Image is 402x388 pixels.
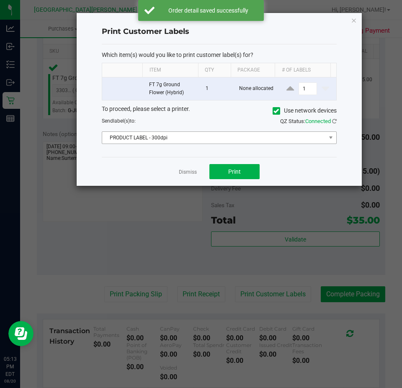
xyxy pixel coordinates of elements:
div: To proceed, please select a printer. [95,105,343,117]
span: Send to: [102,118,136,124]
span: PRODUCT LABEL - 300dpi [102,132,326,144]
td: None allocated [234,77,279,100]
div: Order detail saved successfully [159,6,258,15]
th: Item [142,63,198,77]
a: Dismiss [179,169,197,176]
td: FT 7g Ground Flower (Hybrid) [144,77,201,100]
span: label(s) [113,118,130,124]
p: Which item(s) would you like to print customer label(s) for? [102,51,337,59]
span: Print [228,168,241,175]
h4: Print Customer Labels [102,26,337,37]
th: Qty [198,63,231,77]
span: Connected [305,118,331,124]
td: 1 [201,77,234,100]
button: Print [209,164,260,179]
label: Use network devices [273,106,337,115]
th: # of labels [275,63,330,77]
iframe: Resource center [8,321,33,346]
th: Package [231,63,275,77]
span: QZ Status: [280,118,337,124]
